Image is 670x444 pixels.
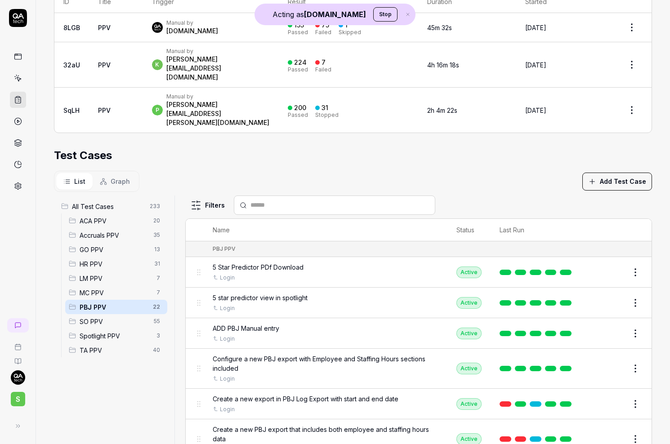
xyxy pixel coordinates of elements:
span: 3 [153,330,164,341]
button: Edit [603,361,625,376]
span: 35 [150,230,164,240]
div: Failed [315,30,331,35]
div: 1 [345,21,348,29]
time: 2h 4m 22s [427,107,457,114]
a: Documentation [4,351,32,365]
time: 45m 32s [427,24,452,31]
a: 32aU [63,61,80,69]
span: Create a new PBJ export that includes both employee and staffing hours data [213,425,438,444]
span: HR PPV [80,259,149,269]
div: Drag to reorderAccruals PPV35 [65,228,167,242]
div: [DOMAIN_NAME] [166,27,218,36]
span: 31 [151,258,164,269]
div: 31 [322,104,328,112]
div: [PERSON_NAME][EMAIL_ADDRESS][PERSON_NAME][DOMAIN_NAME] [166,100,270,127]
span: 55 [150,316,164,327]
span: Spotlight PPV [80,331,151,341]
button: Add Test Case [582,173,652,191]
span: 5 Star Predictor PDf Download [213,262,304,272]
span: ADD PBJ Manual entry [213,324,279,333]
a: Login [220,304,235,312]
span: SO PPV [80,317,148,326]
button: Edit [603,326,625,341]
a: Login [220,405,235,413]
a: PPV [98,107,111,114]
span: 22 [149,302,164,312]
a: New conversation [7,318,29,333]
th: Name [204,219,447,241]
div: Drag to reorderLM PPV7 [65,271,167,285]
span: 7 [153,273,164,284]
div: Active [456,266,482,278]
a: SqLH [63,107,80,114]
div: Drag to reorderTA PPV40 [65,343,167,357]
a: PPV [98,24,111,31]
div: Drag to reorderGO PPV13 [65,242,167,257]
span: S [11,392,25,406]
div: Failed [315,67,331,72]
div: Manual by [166,48,270,55]
div: 7 [322,58,326,67]
div: Passed [288,112,308,118]
tr: 5 star predictor view in spotlightLoginActive [186,288,652,318]
div: 224 [294,58,307,67]
div: Passed [288,67,308,72]
span: LM PPV [80,274,151,283]
button: Edit [603,296,625,310]
div: Passed [288,30,308,35]
time: [DATE] [525,107,546,114]
span: PBJ PPV [80,302,147,312]
button: List [56,173,93,190]
button: Graph [93,173,137,190]
div: Skipped [339,30,361,35]
span: 13 [151,244,164,255]
a: 8LGB [63,24,80,31]
span: List [74,177,85,186]
button: S [4,385,32,408]
div: Active [456,363,482,374]
span: Create a new export in PBJ Log Export with start and end date [213,394,398,404]
button: Edit [603,265,625,280]
span: 40 [149,345,164,355]
a: Login [220,274,235,282]
div: Active [456,297,482,309]
img: 7ccf6c19-61ad-4a6c-8811-018b02a1b829.jpg [11,370,25,385]
div: 200 [294,104,306,112]
div: [PERSON_NAME][EMAIL_ADDRESS][DOMAIN_NAME] [166,55,270,82]
button: Filters [185,196,230,214]
span: 20 [150,215,164,226]
div: Drag to reorderHR PPV31 [65,257,167,271]
div: 155 [294,21,304,29]
a: PPV [98,61,111,69]
a: Book a call with us [4,336,32,351]
div: Manual by [166,93,270,100]
div: Stopped [315,112,339,118]
span: GO PPV [80,245,149,254]
a: Login [220,375,235,383]
h2: Test Cases [54,147,112,164]
tr: Create a new export in PBJ Log Export with start and end dateLoginActive [186,389,652,419]
div: PBJ PPV [213,245,236,253]
span: k [152,59,163,70]
span: 5 star predictor view in spotlight [213,293,308,302]
span: Configure a new PBJ export with Employee and Staffing Hours sections included [213,354,438,373]
span: Accruals PPV [80,231,148,240]
img: 7ccf6c19-61ad-4a6c-8811-018b02a1b829.jpg [152,22,163,33]
div: Drag to reorderSO PPV55 [65,314,167,329]
span: MC PPV [80,288,151,297]
div: Active [456,328,482,339]
span: p [152,105,163,115]
span: TA PPV [80,346,147,355]
div: Manual by [166,19,218,27]
time: 4h 16m 18s [427,61,459,69]
div: Active [456,398,482,410]
div: Drag to reorderACA PPV20 [65,213,167,228]
div: Drag to reorderPBJ PPV22 [65,300,167,314]
th: Status [447,219,491,241]
th: Last Run [491,219,584,241]
div: Drag to reorderMC PPV7 [65,285,167,300]
time: [DATE] [525,61,546,69]
span: 233 [146,201,164,212]
div: Drag to reorderSpotlight PPV3 [65,329,167,343]
span: 7 [153,287,164,298]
